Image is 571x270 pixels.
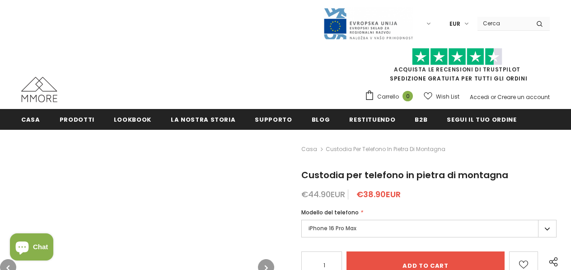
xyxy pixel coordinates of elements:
[447,115,516,124] span: Segui il tuo ordine
[365,52,550,82] span: SPEDIZIONE GRATUITA PER TUTTI GLI ORDINI
[21,115,40,124] span: Casa
[447,109,516,129] a: Segui il tuo ordine
[21,77,57,102] img: Casi MMORE
[301,189,345,200] span: €44.90EUR
[349,109,395,129] a: Restituendo
[60,115,94,124] span: Prodotti
[424,89,459,104] a: Wish List
[394,66,520,73] a: Acquista le recensioni di TrustPilot
[114,115,151,124] span: Lookbook
[436,92,459,101] span: Wish List
[326,144,445,155] span: Custodia per telefono in pietra di montagna
[301,220,557,237] label: iPhone 16 Pro Max
[312,115,330,124] span: Blog
[497,93,550,101] a: Creare un account
[301,144,317,155] a: Casa
[171,115,235,124] span: La nostra storia
[114,109,151,129] a: Lookbook
[349,115,395,124] span: Restituendo
[365,90,417,104] a: Carrello 0
[301,169,508,181] span: Custodia per telefono in pietra di montagna
[403,91,413,101] span: 0
[312,109,330,129] a: Blog
[301,208,359,216] span: Modello del telefono
[323,7,413,40] img: Javni Razpis
[415,109,427,129] a: B2B
[60,109,94,129] a: Prodotti
[412,48,502,66] img: Fidati di Pilot Stars
[7,233,56,263] inbox-online-store-chat: Shopify online store chat
[356,189,401,200] span: €38.90EUR
[377,92,399,101] span: Carrello
[415,115,427,124] span: B2B
[449,19,460,28] span: EUR
[477,17,529,30] input: Search Site
[255,109,292,129] a: supporto
[21,109,40,129] a: Casa
[171,109,235,129] a: La nostra storia
[255,115,292,124] span: supporto
[323,19,413,27] a: Javni Razpis
[470,93,489,101] a: Accedi
[491,93,496,101] span: or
